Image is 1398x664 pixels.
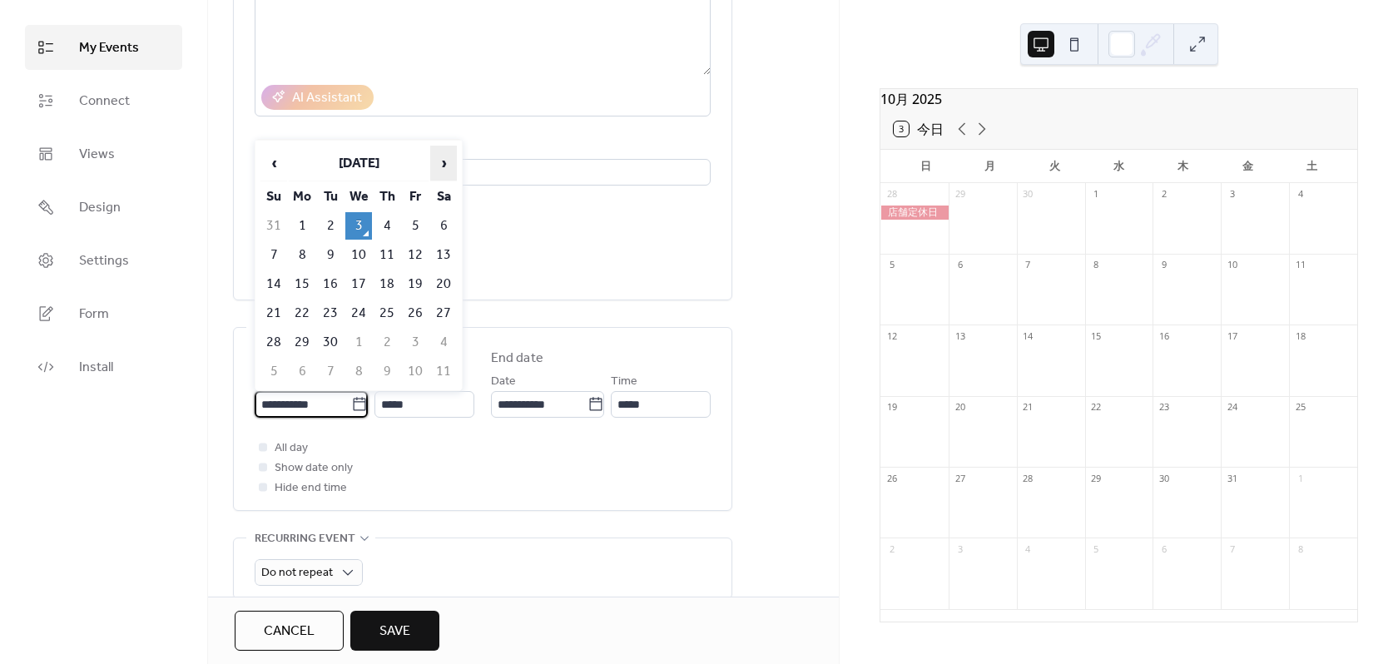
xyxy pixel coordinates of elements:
[1215,150,1279,183] div: 金
[954,259,966,271] div: 6
[260,358,287,385] td: 5
[1226,259,1238,271] div: 10
[954,330,966,342] div: 13
[289,270,315,298] td: 15
[611,372,637,392] span: Time
[1294,401,1306,414] div: 25
[1226,543,1238,555] div: 7
[289,300,315,327] td: 22
[379,622,410,642] span: Save
[1151,150,1215,183] div: 木
[402,358,429,385] td: 10
[374,358,400,385] td: 9
[350,611,439,651] button: Save
[880,206,949,220] div: 店舗定休日
[1158,472,1170,484] div: 30
[1090,472,1103,484] div: 29
[894,150,958,183] div: 日
[317,183,344,211] th: Tu
[235,611,344,651] button: Cancel
[25,185,182,230] a: Design
[289,212,315,240] td: 1
[885,188,898,201] div: 28
[345,183,372,211] th: We
[374,300,400,327] td: 25
[1294,543,1306,555] div: 8
[317,358,344,385] td: 7
[255,529,355,549] span: Recurring event
[374,329,400,356] td: 2
[402,183,429,211] th: Fr
[260,300,287,327] td: 21
[317,300,344,327] td: 23
[491,349,543,369] div: End date
[885,472,898,484] div: 26
[430,241,457,269] td: 13
[79,305,109,325] span: Form
[345,270,372,298] td: 17
[1226,330,1238,342] div: 17
[260,212,287,240] td: 31
[402,241,429,269] td: 12
[1158,188,1170,201] div: 2
[289,358,315,385] td: 6
[1022,259,1034,271] div: 7
[402,329,429,356] td: 3
[1022,472,1034,484] div: 28
[430,212,457,240] td: 6
[1022,401,1034,414] div: 21
[79,145,115,165] span: Views
[345,212,372,240] td: 3
[1022,543,1034,555] div: 4
[1090,259,1103,271] div: 8
[1294,188,1306,201] div: 4
[317,329,344,356] td: 30
[264,622,315,642] span: Cancel
[491,372,516,392] span: Date
[954,543,966,555] div: 3
[1226,472,1238,484] div: 31
[317,241,344,269] td: 9
[1090,543,1103,555] div: 5
[885,543,898,555] div: 2
[289,329,315,356] td: 29
[275,439,308,458] span: All day
[1022,330,1034,342] div: 14
[1090,188,1103,201] div: 1
[374,241,400,269] td: 11
[954,188,966,201] div: 29
[1294,472,1306,484] div: 1
[374,183,400,211] th: Th
[25,238,182,283] a: Settings
[79,92,130,111] span: Connect
[25,291,182,336] a: Form
[25,131,182,176] a: Views
[430,358,457,385] td: 11
[260,270,287,298] td: 14
[1158,259,1170,271] div: 9
[261,562,333,584] span: Do not repeat
[345,241,372,269] td: 10
[345,329,372,356] td: 1
[430,183,457,211] th: Sa
[1158,543,1170,555] div: 6
[79,198,121,218] span: Design
[317,270,344,298] td: 16
[289,146,429,181] th: [DATE]
[888,117,949,141] button: 3今日
[25,344,182,389] a: Install
[1090,330,1103,342] div: 15
[430,329,457,356] td: 4
[430,270,457,298] td: 20
[1226,188,1238,201] div: 3
[289,183,315,211] th: Mo
[1158,401,1170,414] div: 23
[275,458,353,478] span: Show date only
[430,300,457,327] td: 27
[79,38,139,58] span: My Events
[1023,150,1087,183] div: 火
[1294,259,1306,271] div: 11
[431,146,456,180] span: ›
[1226,401,1238,414] div: 24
